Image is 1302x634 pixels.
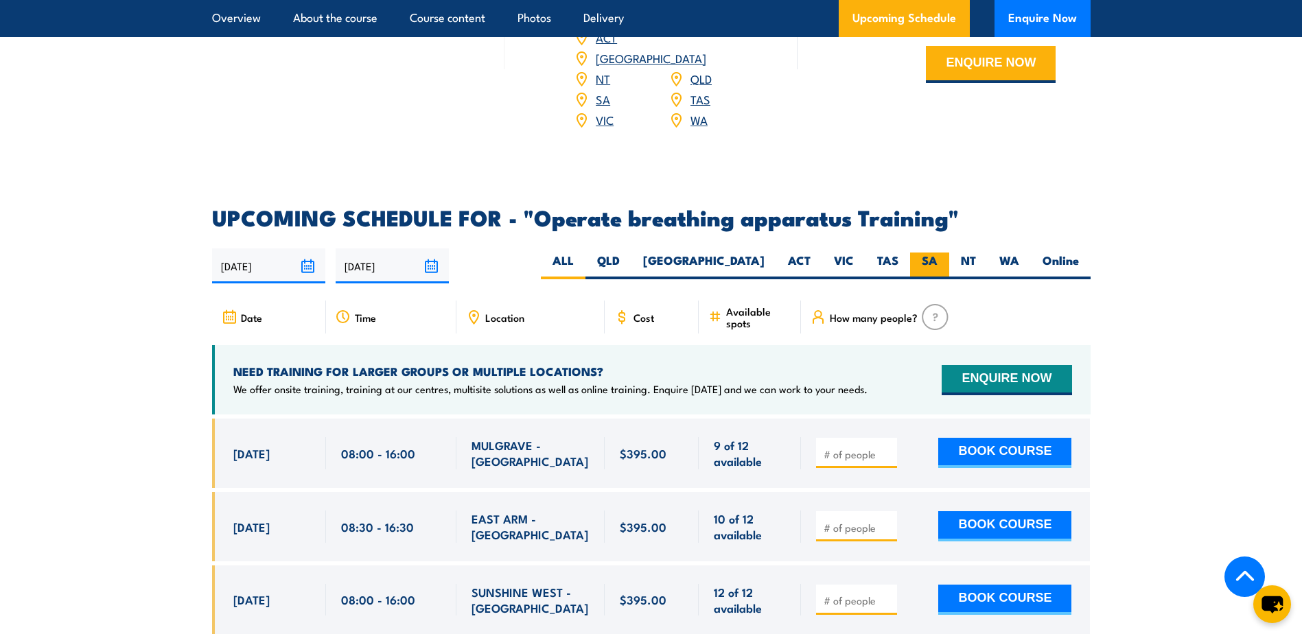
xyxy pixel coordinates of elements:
p: We offer onsite training, training at our centres, multisite solutions as well as online training... [233,382,868,396]
button: ENQUIRE NOW [926,46,1056,83]
span: 9 of 12 available [714,437,786,469]
a: QLD [690,70,712,86]
input: # of people [824,447,892,461]
button: BOOK COURSE [938,511,1071,541]
span: $395.00 [620,445,666,461]
button: ENQUIRE NOW [942,365,1071,395]
span: 08:00 - 16:00 [341,591,415,607]
span: [DATE] [233,519,270,535]
span: 10 of 12 available [714,510,786,543]
span: MULGRAVE - [GEOGRAPHIC_DATA] [472,437,590,469]
label: SA [910,253,949,279]
label: NT [949,253,988,279]
h2: UPCOMING SCHEDULE FOR - "Operate breathing apparatus Training" [212,207,1091,226]
button: chat-button [1253,585,1291,623]
label: ALL [541,253,585,279]
span: 12 of 12 available [714,584,786,616]
span: Date [241,312,262,323]
span: [DATE] [233,445,270,461]
label: WA [988,253,1031,279]
label: Online [1031,253,1091,279]
label: ACT [776,253,822,279]
span: 08:30 - 16:30 [341,519,414,535]
span: How many people? [830,312,918,323]
span: Location [485,312,524,323]
button: BOOK COURSE [938,585,1071,615]
input: To date [336,248,449,283]
a: NT [596,70,610,86]
span: Available spots [726,305,791,329]
input: # of people [824,521,892,535]
a: ACT [596,29,617,45]
button: BOOK COURSE [938,438,1071,468]
span: EAST ARM - [GEOGRAPHIC_DATA] [472,510,590,543]
label: VIC [822,253,865,279]
label: [GEOGRAPHIC_DATA] [631,253,776,279]
a: WA [690,111,708,128]
label: QLD [585,253,631,279]
span: SUNSHINE WEST - [GEOGRAPHIC_DATA] [472,584,590,616]
span: 08:00 - 16:00 [341,445,415,461]
input: From date [212,248,325,283]
a: SA [596,91,610,107]
a: [GEOGRAPHIC_DATA] [596,49,706,66]
input: # of people [824,594,892,607]
a: TAS [690,91,710,107]
a: VIC [596,111,614,128]
span: $395.00 [620,591,666,607]
span: Cost [633,312,654,323]
label: TAS [865,253,910,279]
h4: NEED TRAINING FOR LARGER GROUPS OR MULTIPLE LOCATIONS? [233,364,868,379]
span: $395.00 [620,519,666,535]
span: [DATE] [233,591,270,607]
span: Time [355,312,376,323]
